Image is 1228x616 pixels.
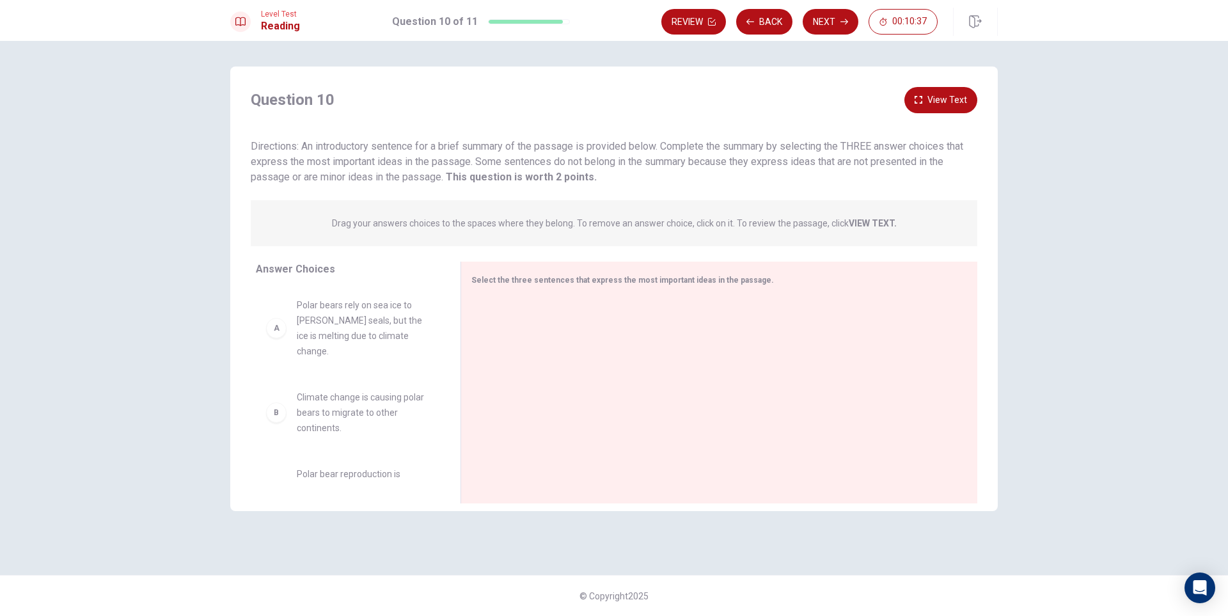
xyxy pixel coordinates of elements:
[297,390,430,436] span: Climate change is causing polar bears to migrate to other continents.
[256,379,440,446] div: BClimate change is causing polar bears to migrate to other continents.
[256,287,440,369] div: APolar bears rely on sea ice to [PERSON_NAME] seals, but the ice is melting due to climate change.
[579,591,649,601] span: © Copyright 2025
[261,10,300,19] span: Level Test
[297,466,430,528] span: Polar bear reproduction is threatened by the loss of sea ice, which affects their ability to buil...
[256,263,335,275] span: Answer Choices
[904,87,977,113] button: View Text
[266,318,287,338] div: A
[736,9,792,35] button: Back
[297,297,430,359] span: Polar bears rely on sea ice to [PERSON_NAME] seals, but the ice is melting due to climate change.
[892,17,927,27] span: 00:10:37
[443,171,597,183] strong: This question is worth 2 points.
[869,9,938,35] button: 00:10:37
[261,19,300,34] h1: Reading
[251,140,963,183] span: Directions: An introductory sentence for a brief summary of the passage is provided below. Comple...
[332,218,897,228] p: Drag your answers choices to the spaces where they belong. To remove an answer choice, click on i...
[251,90,335,110] h4: Question 10
[1185,573,1215,603] div: Open Intercom Messenger
[849,218,897,228] strong: VIEW TEXT.
[803,9,858,35] button: Next
[392,14,478,29] h1: Question 10 of 11
[256,456,440,538] div: Polar bear reproduction is threatened by the loss of sea ice, which affects their ability to buil...
[661,9,726,35] button: Review
[266,402,287,423] div: B
[471,276,774,285] span: Select the three sentences that express the most important ideas in the passage.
